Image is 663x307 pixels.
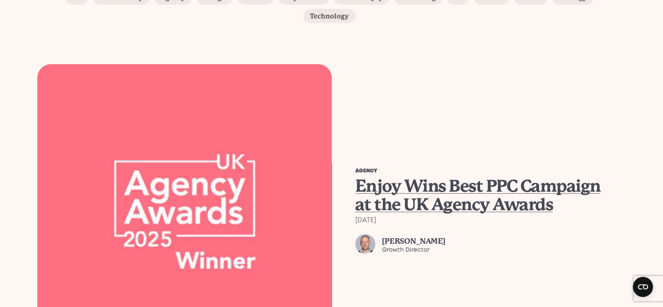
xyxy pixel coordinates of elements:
[355,217,603,224] div: [DATE]
[382,246,445,254] div: Growth Director
[355,169,603,174] div: Agency
[633,277,653,297] button: Open CMP widget
[303,9,356,23] label: Technology
[355,176,601,214] span: Enjoy Wins Best PPC Campaign at the UK Agency Awards
[355,234,375,254] img: Si Muddell
[382,236,445,246] div: [PERSON_NAME]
